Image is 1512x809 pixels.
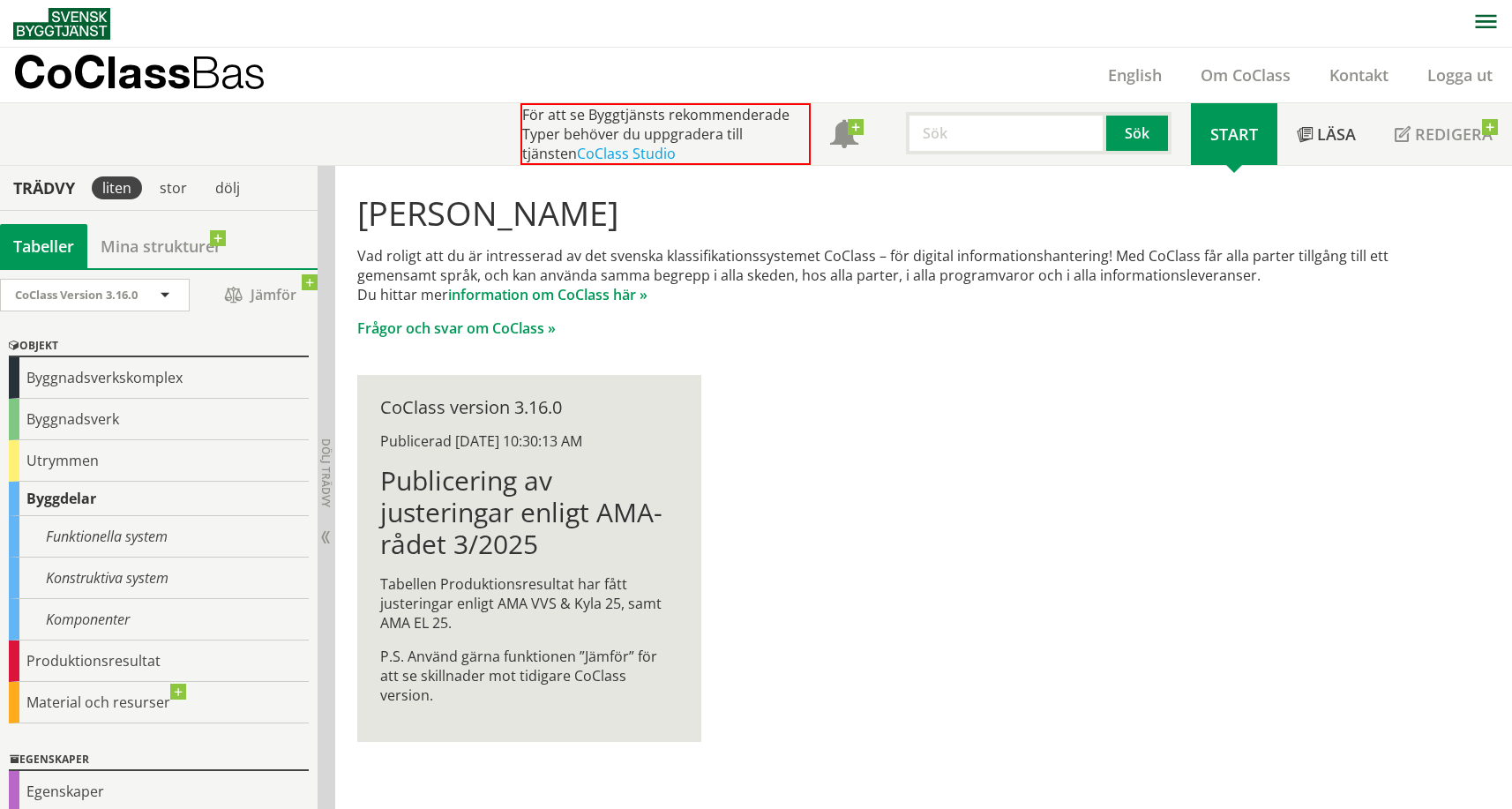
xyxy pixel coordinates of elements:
[205,176,251,199] div: dölj
[380,574,677,633] p: Tabellen Produktionsresultat har fått justeringar enligt AMA VVS & Kyla 25, samt AMA EL 25.
[1415,124,1493,145] span: Redigera
[9,558,309,599] div: Konstruktiva system
[92,176,142,199] div: liten
[1375,103,1512,165] a: Redigera
[9,682,309,723] div: Material och resurser
[1277,103,1375,165] a: Läsa
[1310,64,1408,86] a: Kontakt
[13,8,110,40] img: Svensk Byggtjänst
[13,48,303,102] a: CoClassBas
[1181,64,1310,86] a: Om CoClass
[357,193,1441,232] h1: [PERSON_NAME]
[520,103,811,165] div: För att se Byggtjänsts rekommenderade Typer behöver du uppgradera till tjänsten
[9,640,309,682] div: Produktionsresultat
[318,438,333,507] span: Dölj trädvy
[9,516,309,558] div: Funktionella system
[9,599,309,640] div: Komponenter
[1191,103,1277,165] a: Start
[87,224,235,268] a: Mina strukturer
[1408,64,1512,86] a: Logga ut
[149,176,198,199] div: stor
[448,285,647,304] a: information om CoClass här »
[1210,124,1258,145] span: Start
[906,112,1106,154] input: Sök
[207,280,313,311] span: Jämför
[9,482,309,516] div: Byggdelar
[9,336,309,357] div: Objekt
[357,246,1441,304] p: Vad roligt att du är intresserad av det svenska klassifikationssystemet CoClass – för digital inf...
[9,357,309,399] div: Byggnadsverkskomplex
[4,178,85,198] div: Trädvy
[577,144,676,163] a: CoClass Studio
[1089,64,1181,86] a: English
[1106,112,1171,154] button: Sök
[1317,124,1356,145] span: Läsa
[191,46,266,98] span: Bas
[357,318,556,338] a: Frågor och svar om CoClass »
[380,431,677,451] div: Publicerad [DATE] 10:30:13 AM
[380,398,677,417] div: CoClass version 3.16.0
[9,440,309,482] div: Utrymmen
[9,750,309,771] div: Egenskaper
[15,287,138,303] span: CoClass Version 3.16.0
[380,647,677,705] p: P.S. Använd gärna funktionen ”Jämför” för att se skillnader mot tidigare CoClass version.
[830,122,858,150] span: Notifikationer
[9,399,309,440] div: Byggnadsverk
[13,62,266,82] p: CoClass
[380,465,677,560] h1: Publicering av justeringar enligt AMA-rådet 3/2025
